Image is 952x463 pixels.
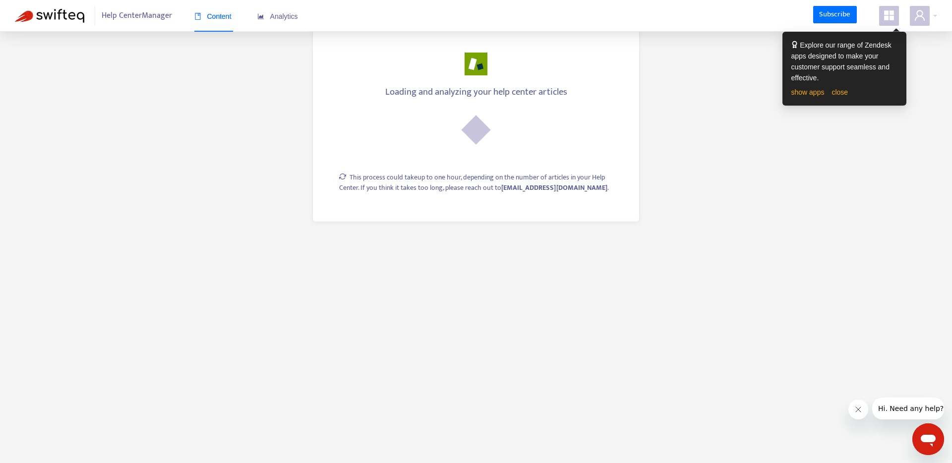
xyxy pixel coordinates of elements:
[872,398,944,419] iframe: Nachricht vom Unternehmen
[883,9,895,21] span: appstore
[194,12,232,20] span: Content
[465,53,487,75] img: zendesk_support.png
[194,13,201,20] span: book
[328,87,624,98] h5: Loading and analyzing your help center articles
[339,172,625,193] div: This process could take up to one hour, depending on the number of articles in your Help Center ....
[914,9,926,21] span: user
[791,88,825,96] a: show apps
[15,9,84,23] img: Swifteq
[912,423,944,455] iframe: Schaltfläche zum Öffnen des Messaging-Fensters
[102,6,172,25] span: Help Center Manager
[832,88,848,96] a: close
[257,13,264,20] span: area-chart
[257,12,298,20] span: Analytics
[848,400,868,419] iframe: Nachricht schließen
[501,182,607,193] strong: [EMAIL_ADDRESS][DOMAIN_NAME]
[791,40,897,83] div: Explore our range of Zendesk apps designed to make your customer support seamless and effective.
[813,6,857,24] a: Subscribe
